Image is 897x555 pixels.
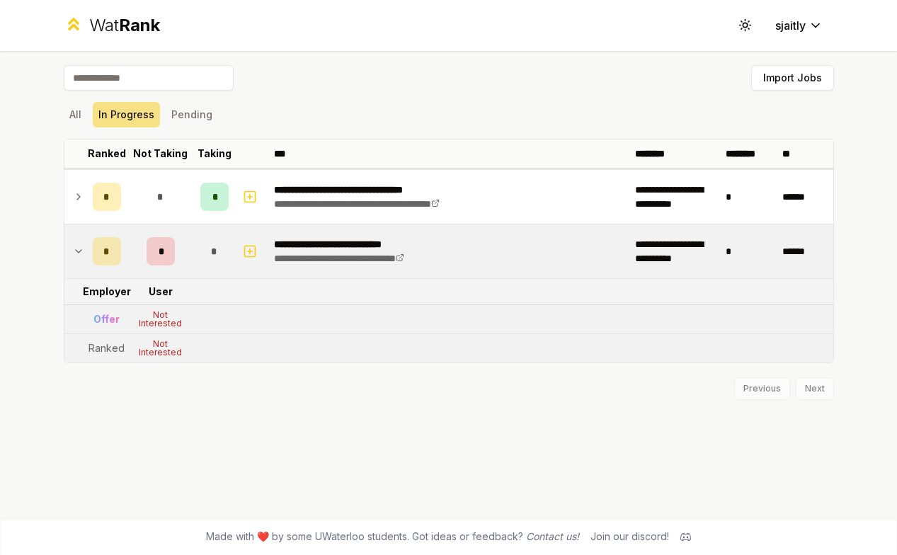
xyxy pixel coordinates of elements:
a: Contact us! [526,530,579,542]
td: Employer [87,279,127,304]
button: sjaitly [764,13,834,38]
div: Join our discord! [590,530,669,544]
button: In Progress [93,102,160,127]
div: Not Interested [132,340,189,357]
span: sjaitly [775,17,806,34]
div: Ranked [88,341,125,355]
p: Ranked [88,147,126,161]
span: Rank [119,15,160,35]
div: Not Interested [132,311,189,328]
p: Not Taking [133,147,188,161]
button: Import Jobs [751,65,834,91]
p: Taking [198,147,232,161]
button: All [64,102,87,127]
div: Wat [89,14,160,37]
div: Offer [93,312,120,326]
td: User [127,279,195,304]
span: Made with ❤️ by some UWaterloo students. Got ideas or feedback? [206,530,579,544]
a: WatRank [64,14,161,37]
button: Pending [166,102,218,127]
